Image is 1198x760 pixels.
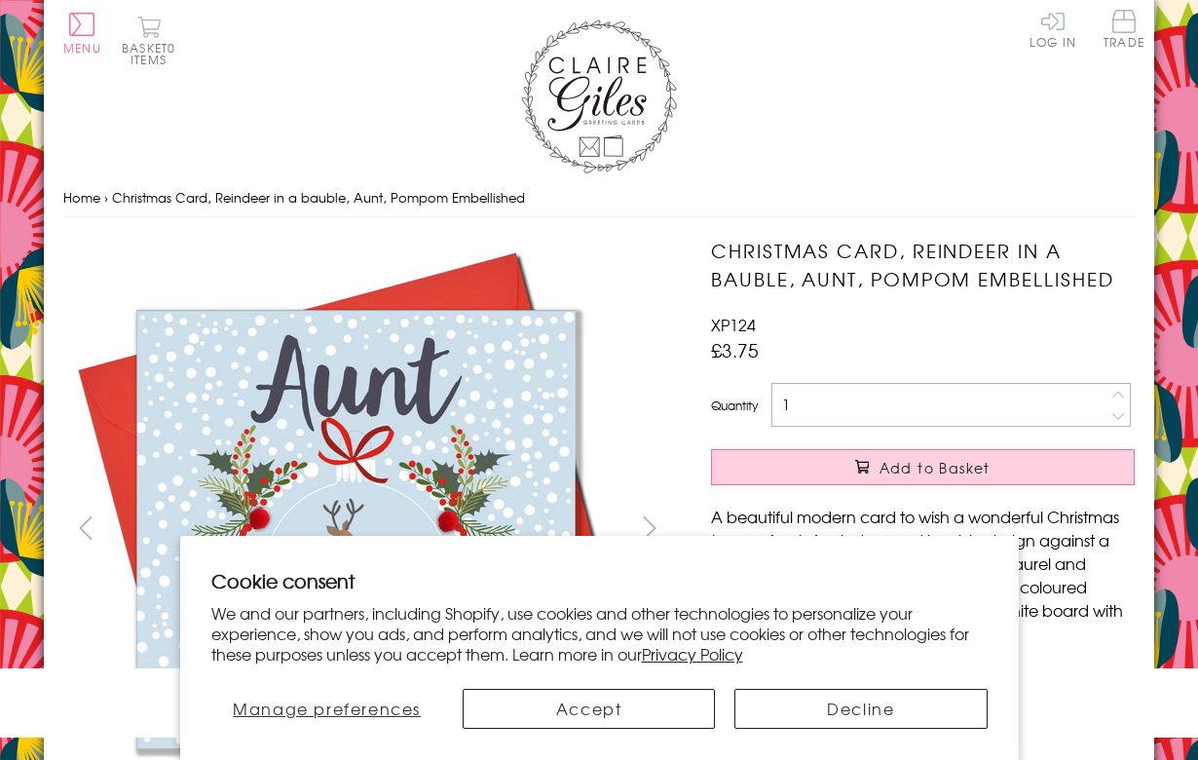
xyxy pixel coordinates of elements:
p: We and our partners, including Shopify, use cookies and other technologies to personalize your ex... [211,603,988,664]
label: Quantity [711,397,758,414]
span: Christmas Card, Reindeer in a bauble, Aunt, Pompom Embellished [112,188,525,207]
span: 0 items [131,39,175,68]
button: Accept [463,689,715,729]
span: Add to Basket [880,458,991,477]
a: Log In [1030,10,1076,48]
img: Claire Giles Greetings Cards [521,19,677,173]
h2: Cookie consent [211,567,988,594]
h1: Christmas Card, Reindeer in a bauble, Aunt, Pompom Embellished [711,237,1135,293]
button: Menu [63,13,101,54]
span: £3.75 [711,336,759,363]
span: Trade [1104,10,1144,48]
span: XP124 [711,313,756,336]
span: › [104,188,108,207]
a: Trade [1104,10,1144,52]
nav: breadcrumbs [63,178,1135,218]
span: Manage preferences [233,697,421,720]
button: Basket0 items [122,16,175,65]
button: Add to Basket [711,449,1135,485]
button: Decline [734,689,987,729]
p: A beautiful modern card to wish a wonderful Christmas to your Aunt. A reindeer and bauble design ... [711,505,1135,645]
span: Menu [63,39,101,57]
a: Privacy Policy [642,642,743,665]
button: next [628,506,672,550]
button: Manage preferences [211,689,443,729]
a: Home [63,188,100,207]
button: prev [63,506,107,550]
